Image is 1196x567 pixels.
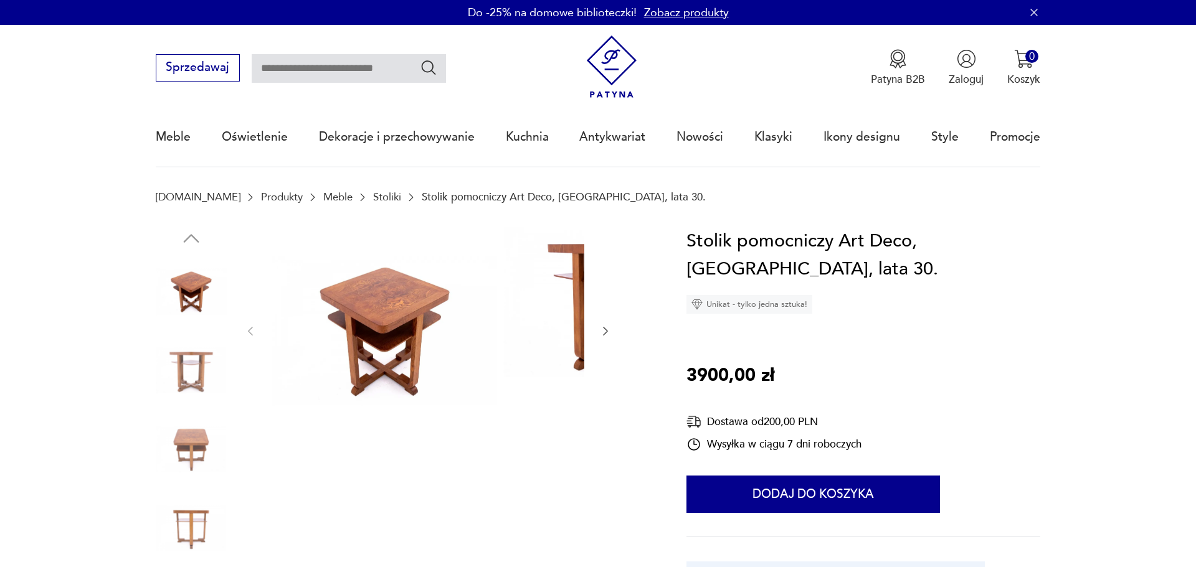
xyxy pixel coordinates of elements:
a: Dekoracje i przechowywanie [319,108,475,166]
button: Szukaj [420,59,438,77]
img: Ikona diamentu [691,299,703,310]
img: Zdjęcie produktu Stolik pomocniczy Art Deco, Polska, lata 30. [272,227,498,433]
button: 0Koszyk [1007,49,1040,87]
p: 3900,00 zł [686,362,774,390]
button: Zaloguj [949,49,984,87]
a: Oświetlenie [222,108,288,166]
a: Stoliki [373,191,401,203]
a: Nowości [676,108,723,166]
a: Zobacz produkty [644,5,729,21]
button: Sprzedawaj [156,54,240,82]
img: Zdjęcie produktu Stolik pomocniczy Art Deco, Polska, lata 30. [156,335,227,406]
img: Zdjęcie produktu Stolik pomocniczy Art Deco, Polska, lata 30. [156,493,227,564]
p: Koszyk [1007,72,1040,87]
p: Stolik pomocniczy Art Deco, [GEOGRAPHIC_DATA], lata 30. [422,191,706,203]
a: Meble [323,191,353,203]
a: [DOMAIN_NAME] [156,191,240,203]
img: Ikona dostawy [686,414,701,429]
img: Ikona medalu [888,49,908,68]
button: Dodaj do koszyka [686,476,940,513]
img: Zdjęcie produktu Stolik pomocniczy Art Deco, Polska, lata 30. [156,256,227,327]
div: 0 [1025,50,1038,63]
a: Antykwariat [579,108,645,166]
p: Patyna B2B [871,72,925,87]
a: Promocje [990,108,1040,166]
p: Do -25% na domowe biblioteczki! [468,5,637,21]
img: Ikona koszyka [1014,49,1033,68]
a: Sprzedawaj [156,63,240,73]
div: Wysyłka w ciągu 7 dni roboczych [686,437,861,452]
a: Kuchnia [506,108,549,166]
div: Dostawa od 200,00 PLN [686,414,861,429]
img: Ikonka użytkownika [957,49,976,68]
a: Produkty [261,191,303,203]
button: Patyna B2B [871,49,925,87]
a: Ikona medaluPatyna B2B [871,49,925,87]
a: Meble [156,108,191,166]
a: Ikony designu [823,108,900,166]
img: Patyna - sklep z meblami i dekoracjami vintage [581,35,643,98]
img: Zdjęcie produktu Stolik pomocniczy Art Deco, Polska, lata 30. [156,414,227,485]
div: Unikat - tylko jedna sztuka! [686,295,812,314]
a: Klasyki [754,108,792,166]
img: Zdjęcie produktu Stolik pomocniczy Art Deco, Polska, lata 30. [504,227,729,377]
a: Style [931,108,959,166]
p: Zaloguj [949,72,984,87]
h1: Stolik pomocniczy Art Deco, [GEOGRAPHIC_DATA], lata 30. [686,227,1040,284]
